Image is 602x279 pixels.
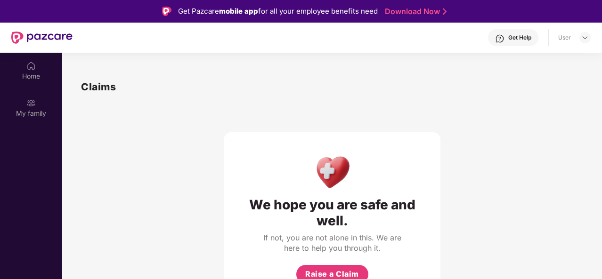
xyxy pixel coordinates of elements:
img: Logo [162,7,171,16]
img: New Pazcare Logo [11,32,73,44]
div: User [558,34,571,41]
div: If not, you are not alone in this. We are here to help you through it. [261,232,403,253]
strong: mobile app [219,7,258,16]
img: svg+xml;base64,PHN2ZyBpZD0iSGVscC0zMngzMiIgeG1sbnM9Imh0dHA6Ly93d3cudzMub3JnLzIwMDAvc3ZnIiB3aWR0aD... [495,34,504,43]
img: Health Care [312,151,353,192]
a: Download Now [385,7,444,16]
img: Stroke [443,7,447,16]
div: Get Help [508,34,531,41]
img: svg+xml;base64,PHN2ZyBpZD0iRHJvcGRvd24tMzJ4MzIiIHhtbG5zPSJodHRwOi8vd3d3LnczLm9yZy8yMDAwL3N2ZyIgd2... [581,34,589,41]
img: svg+xml;base64,PHN2ZyB3aWR0aD0iMjAiIGhlaWdodD0iMjAiIHZpZXdCb3g9IjAgMCAyMCAyMCIgZmlsbD0ibm9uZSIgeG... [26,98,36,108]
h1: Claims [81,79,116,95]
div: Get Pazcare for all your employee benefits need [178,6,378,17]
div: We hope you are safe and well. [243,197,422,229]
img: svg+xml;base64,PHN2ZyBpZD0iSG9tZSIgeG1sbnM9Imh0dHA6Ly93d3cudzMub3JnLzIwMDAvc3ZnIiB3aWR0aD0iMjAiIG... [26,61,36,71]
